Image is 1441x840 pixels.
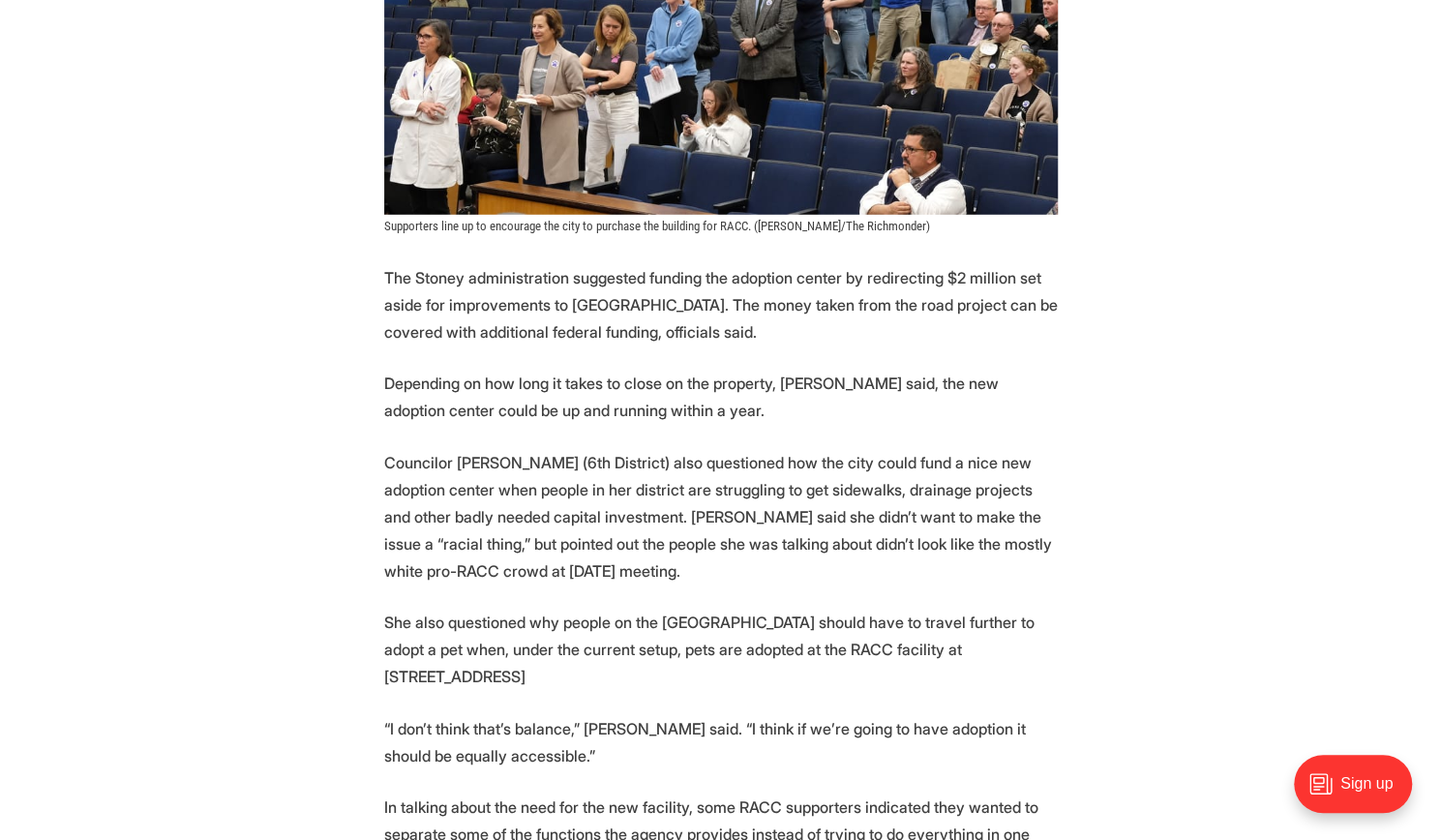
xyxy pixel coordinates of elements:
[384,449,1058,585] p: Councilor [PERSON_NAME] (6th District) also questioned how the city could fund a nice new adoptio...
[384,609,1058,690] p: She also questioned why people on the [GEOGRAPHIC_DATA] should have to travel further to adopt a ...
[384,264,1058,345] p: The Stoney administration suggested funding the adoption center by redirecting $2 million set asi...
[384,370,1058,424] p: Depending on how long it takes to close on the property, [PERSON_NAME] said, the new adoption cen...
[384,219,930,233] span: Supporters line up to encourage the city to purchase the building for RACC. ([PERSON_NAME]/The Ri...
[1277,745,1441,840] iframe: portal-trigger
[384,715,1058,769] p: “I don’t think that’s balance,” [PERSON_NAME] said. “I think if we’re going to have adoption it s...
